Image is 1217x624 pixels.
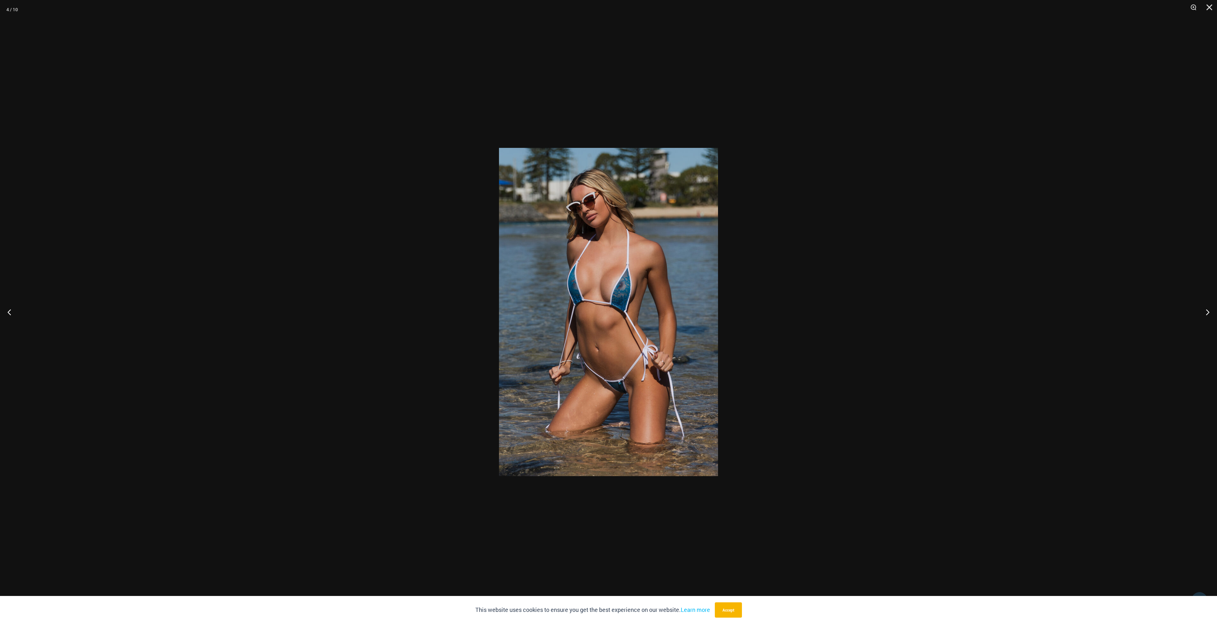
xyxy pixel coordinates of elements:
button: Accept [715,602,742,618]
a: Learn more [681,606,710,613]
p: This website uses cookies to ensure you get the best experience on our website. [475,605,710,615]
button: Next [1193,296,1217,328]
div: 4 / 10 [6,5,18,14]
img: Waves Breaking Ocean 312 Top 456 Bottom 10 [499,148,718,476]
